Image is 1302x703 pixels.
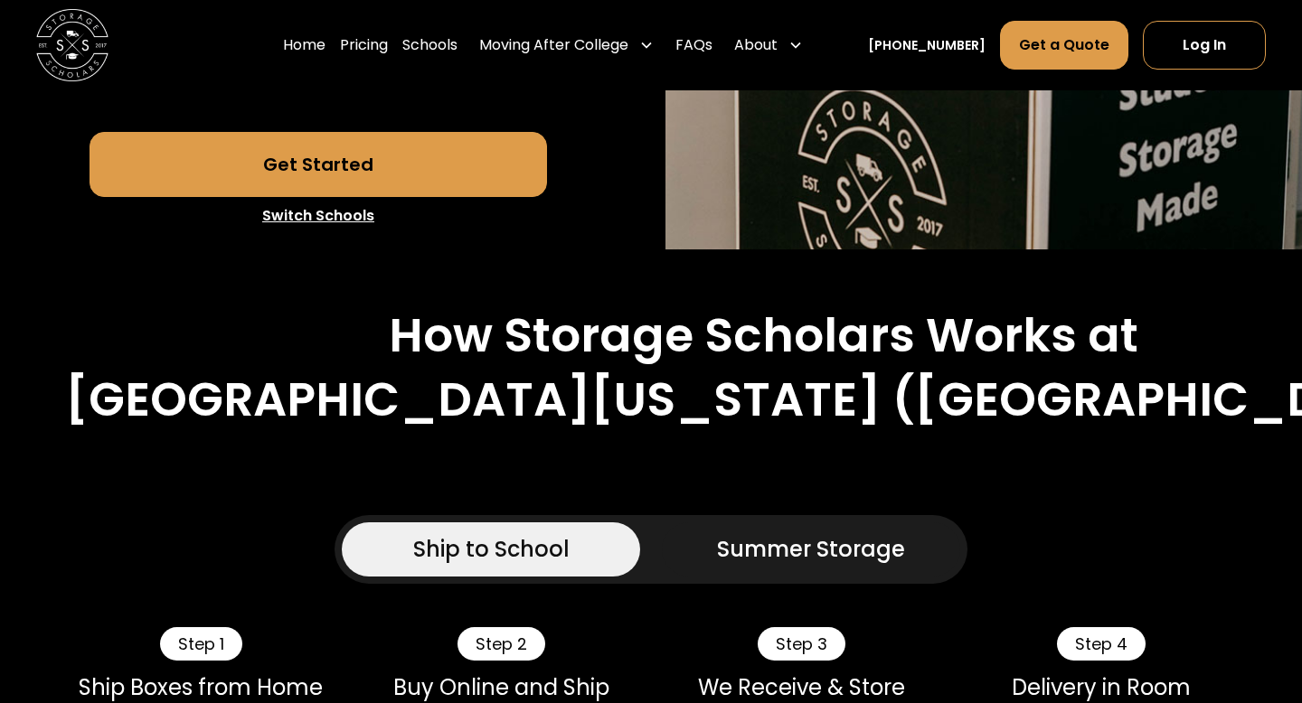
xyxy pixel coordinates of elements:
[665,675,937,701] div: We Receive & Store
[283,20,325,70] a: Home
[36,9,108,81] img: Storage Scholars main logo
[413,533,570,566] div: Ship to School
[160,627,242,661] div: Step 1
[389,307,1138,363] h2: How Storage Scholars Works at
[966,675,1237,701] div: Delivery in Room
[1000,21,1128,70] a: Get a Quote
[65,675,336,701] div: Ship Boxes from Home
[479,34,628,56] div: Moving After College
[340,20,388,70] a: Pricing
[675,20,712,70] a: FAQs
[402,20,458,70] a: Schools
[758,627,845,661] div: Step 3
[734,34,778,56] div: About
[458,627,545,661] div: Step 2
[1057,627,1146,661] div: Step 4
[365,675,637,701] div: Buy Online and Ship
[868,36,986,55] a: [PHONE_NUMBER]
[1143,21,1266,70] a: Log In
[90,132,548,197] a: Get Started
[90,197,548,235] a: Switch Schools
[717,533,905,566] div: Summer Storage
